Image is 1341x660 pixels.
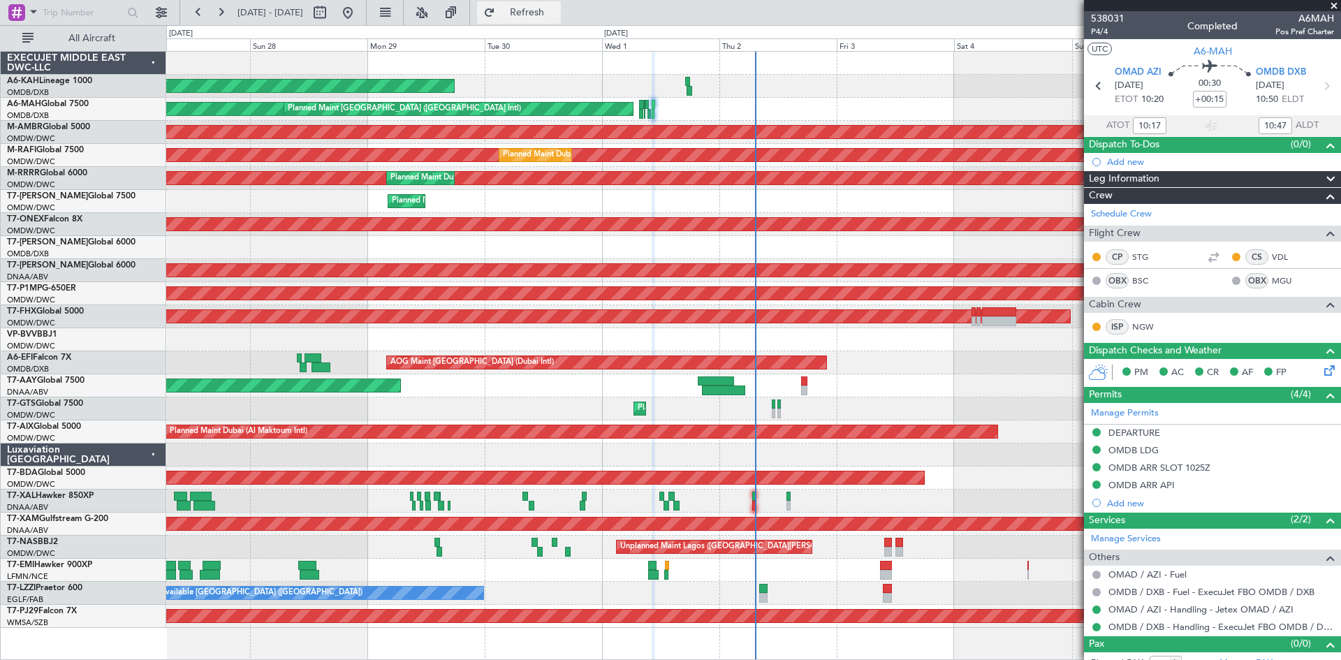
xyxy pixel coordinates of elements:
a: T7-AAYGlobal 7500 [7,376,85,385]
a: STG [1132,251,1164,263]
div: Thu 2 [719,38,837,51]
div: Add new [1107,156,1334,168]
span: [DATE] [1115,79,1143,93]
span: OMDB DXB [1256,66,1306,80]
a: OMDW/DWC [7,226,55,236]
div: Wed 1 [602,38,719,51]
span: T7-[PERSON_NAME] [7,192,88,200]
span: T7-AIX [7,423,34,431]
span: P4/4 [1091,26,1124,38]
span: (2/2) [1291,512,1311,527]
span: 00:30 [1199,77,1221,91]
a: OMDW/DWC [7,203,55,213]
div: OBX [1245,273,1268,288]
span: OMAD AZI [1115,66,1162,80]
a: DNAA/ABV [7,387,48,397]
span: [DATE] [1256,79,1284,93]
span: A6MAH [1275,11,1334,26]
span: Permits [1089,387,1122,403]
input: --:-- [1259,117,1292,134]
a: T7-PJ29Falcon 7X [7,607,77,615]
span: T7-LZZI [7,584,36,592]
a: OMDW/DWC [7,295,55,305]
span: Crew [1089,188,1113,204]
a: T7-[PERSON_NAME]Global 6000 [7,261,135,270]
a: T7-AIXGlobal 5000 [7,423,81,431]
span: M-AMBR [7,123,43,131]
div: DEPARTURE [1108,427,1160,439]
div: ISP [1106,319,1129,335]
span: T7-P1MP [7,284,42,293]
span: T7-PJ29 [7,607,38,615]
span: 10:50 [1256,93,1278,107]
span: T7-XAM [7,515,39,523]
a: Schedule Crew [1091,207,1152,221]
a: T7-XAMGulfstream G-200 [7,515,108,523]
a: A6-MAHGlobal 7500 [7,100,89,108]
div: [DATE] [169,28,193,40]
div: OMDB ARR SLOT 1025Z [1108,462,1210,474]
div: Sat 4 [954,38,1071,51]
a: WMSA/SZB [7,617,48,628]
a: OMDW/DWC [7,341,55,351]
span: M-RRRR [7,169,40,177]
div: Planned Maint Dubai (Al Maktoum Intl) [392,191,529,212]
a: T7-NASBBJ2 [7,538,58,546]
div: Tue 30 [485,38,602,51]
span: T7-ONEX [7,215,44,223]
a: OMDW/DWC [7,479,55,490]
a: T7-LZZIPraetor 600 [7,584,82,592]
a: OMDB/DXB [7,110,49,121]
a: Manage Services [1091,532,1161,546]
a: T7-P1MPG-650ER [7,284,76,293]
a: M-AMBRGlobal 5000 [7,123,90,131]
a: T7-EMIHawker 900XP [7,561,92,569]
a: OMDW/DWC [7,179,55,190]
span: T7-FHX [7,307,36,316]
span: ATOT [1106,119,1129,133]
span: (0/0) [1291,636,1311,651]
span: Cabin Crew [1089,297,1141,313]
button: All Aircraft [15,27,152,50]
button: Refresh [477,1,561,24]
div: Planned Maint [GEOGRAPHIC_DATA] ([GEOGRAPHIC_DATA] Intl) [288,98,521,119]
a: OMAD / AZI - Handling - Jetex OMAD / AZI [1108,603,1294,615]
span: 538031 [1091,11,1124,26]
span: ELDT [1282,93,1304,107]
a: NGW [1132,321,1164,333]
a: DNAA/ABV [7,502,48,513]
span: Dispatch Checks and Weather [1089,343,1222,359]
div: Planned Maint Dubai (Al Maktoum Intl) [638,398,775,419]
a: OMDW/DWC [7,156,55,167]
a: OMDW/DWC [7,410,55,420]
a: T7-BDAGlobal 5000 [7,469,85,477]
a: OMDB / DXB - Fuel - ExecuJet FBO OMDB / DXB [1108,586,1314,598]
div: OMDB ARR API [1108,479,1175,491]
span: Services [1089,513,1125,529]
span: A6-KAH [7,77,39,85]
a: T7-[PERSON_NAME]Global 6000 [7,238,135,247]
div: Fri 3 [837,38,954,51]
div: OMDB LDG [1108,444,1159,456]
span: T7-NAS [7,538,38,546]
div: OBX [1106,273,1129,288]
div: A/C Unavailable [GEOGRAPHIC_DATA] ([GEOGRAPHIC_DATA]) [135,582,362,603]
div: AOG Maint [GEOGRAPHIC_DATA] (Dubai Intl) [390,352,554,373]
span: Dispatch To-Dos [1089,137,1159,153]
a: OMDB/DXB [7,87,49,98]
a: Manage Permits [1091,406,1159,420]
a: EGLF/FAB [7,594,43,605]
a: T7-XALHawker 850XP [7,492,94,500]
a: T7-ONEXFalcon 8X [7,215,82,223]
a: T7-GTSGlobal 7500 [7,399,83,408]
span: AF [1242,366,1253,380]
div: Completed [1187,19,1238,34]
a: A6-EFIFalcon 7X [7,353,71,362]
div: Planned Maint Dubai (Al Maktoum Intl) [170,421,307,442]
div: Add new [1107,497,1334,509]
span: A6-MAH [7,100,41,108]
span: Leg Information [1089,171,1159,187]
span: (4/4) [1291,387,1311,402]
span: Others [1089,550,1120,566]
div: CP [1106,249,1129,265]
